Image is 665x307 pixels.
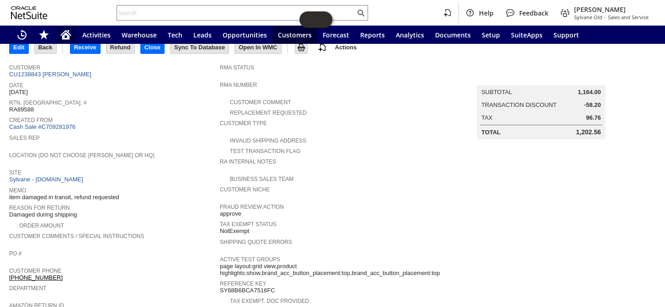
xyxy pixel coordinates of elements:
a: Leads [188,26,217,44]
a: Cash Sale #C709281976 [9,123,75,130]
svg: Shortcuts [38,29,49,40]
span: Reports [360,31,385,39]
a: Analytics [390,26,430,44]
span: page layout:grid view,product highlights:show,brand_acc_button_placement:top,brand_acc_button_pla... [220,263,440,277]
svg: logo [11,6,48,19]
img: Print [296,42,307,53]
span: Analytics [396,31,424,39]
span: - [604,14,606,21]
a: Customer Phone [9,268,61,274]
span: 1,202.56 [576,128,601,136]
span: NotExempt [220,228,249,235]
a: Reports [355,26,390,44]
a: Test Transaction Flag [230,148,300,154]
a: Site [9,169,21,176]
a: Customer Comments / Special Instructions [9,233,144,239]
span: 96.76 [586,114,601,122]
a: Customer [9,64,40,71]
span: Leads [193,31,212,39]
a: Shipping Quote Errors [220,239,292,245]
a: Recent Records [11,26,33,44]
a: Fraud Review Action [220,204,284,210]
a: RMA Status [220,64,254,71]
img: add-record.svg [317,42,328,53]
a: Customer Comment [230,99,291,106]
a: Location (Do Not Choose [PERSON_NAME] or HQ) [9,152,154,159]
span: RA89588 [9,106,34,113]
a: Warehouse [116,26,162,44]
span: Setup [482,31,500,39]
input: Refund [106,42,134,53]
a: Activities [77,26,116,44]
span: Documents [435,31,471,39]
a: RMA Number [220,82,257,88]
span: SY68B6BCA7516FC [220,287,275,294]
a: Invalid Shipping Address [230,138,306,144]
a: Reason For Return [9,205,70,211]
a: Business Sales Team [230,176,293,182]
a: Support [548,26,585,44]
a: Reference Key [220,281,266,287]
svg: Home [60,29,71,40]
span: [PERSON_NAME] [574,5,649,14]
span: Feedback [519,9,548,17]
a: Customer Type [220,120,267,127]
input: Open In WMC [235,42,281,53]
svg: Search [355,7,366,18]
a: Rtn. [GEOGRAPHIC_DATA]. # [9,100,86,106]
span: Sylvane Old [574,14,602,21]
span: [DATE] [9,89,28,96]
a: [PHONE_NUMBER] [9,274,63,281]
a: Sylvane - [DOMAIN_NAME] [9,176,85,183]
span: Opportunities [223,31,267,39]
a: Active Test Groups [220,256,280,263]
span: Tech [168,31,182,39]
a: Forecast [317,26,355,44]
a: Tax [481,114,492,121]
iframe: Click here to launch Oracle Guided Learning Help Panel [299,11,332,28]
a: Total [481,129,500,136]
a: Customer Niche [220,186,270,193]
input: Receive [70,42,100,53]
span: Oracle Guided Learning Widget. To move around, please hold and drag [316,11,332,28]
a: Replacement Requested [230,110,307,116]
a: Tax Exempt Status [220,221,277,228]
span: Damaged during shipping [9,211,77,218]
a: Sales Rep [9,135,40,141]
span: Forecast [323,31,349,39]
a: Created From [9,117,53,123]
span: Customers [278,31,312,39]
input: Print [295,42,307,53]
a: Date [9,82,23,89]
a: PO # [9,250,21,257]
a: Actions [331,44,361,51]
span: Support [553,31,579,39]
span: item damaged in transit, refund requested [9,194,119,201]
a: Home [55,26,77,44]
input: Close [141,42,164,53]
a: Setup [476,26,505,44]
a: Tech [162,26,188,44]
a: Opportunities [217,26,272,44]
a: Documents [430,26,476,44]
a: CU1238843 [PERSON_NAME] [9,71,94,78]
a: Memo [9,187,26,194]
svg: Recent Records [16,29,27,40]
span: 1,164.00 [578,89,601,96]
div: Shortcuts [33,26,55,44]
a: RA Internal Notes [220,159,276,165]
a: Department [9,285,47,291]
span: Activities [82,31,111,39]
input: Back [35,42,56,53]
span: Help [479,9,494,17]
a: Order Amount [19,222,64,229]
input: Sync To Database [170,42,229,53]
caption: Summary [477,71,606,85]
input: Edit [10,42,28,53]
a: Tax Exempt. Doc Provided [230,298,309,304]
a: Subtotal [481,89,512,95]
span: approve [220,210,241,217]
span: Warehouse [122,31,157,39]
span: SuiteApps [511,31,543,39]
input: Search [117,7,355,18]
